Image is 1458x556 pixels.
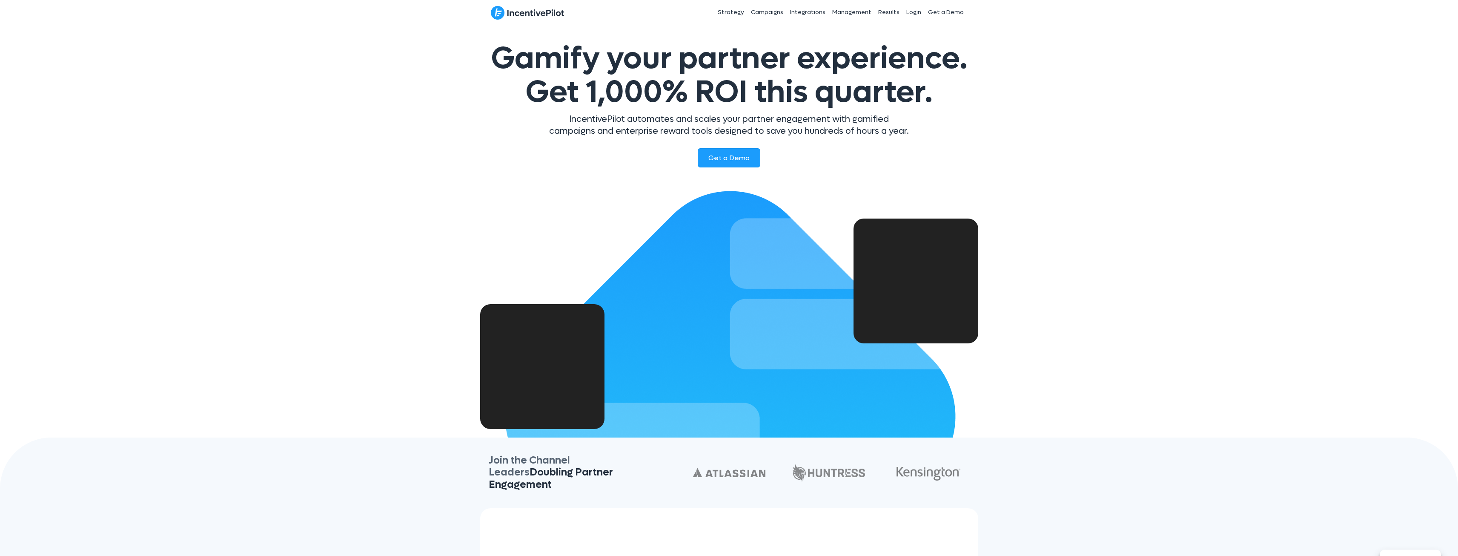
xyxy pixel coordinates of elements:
img: IncentivePilot [491,6,564,20]
div: Video Player [854,219,978,343]
div: Video Player [480,304,605,429]
a: Get a Demo [925,2,967,23]
a: Login [903,2,925,23]
a: Integrations [787,2,829,23]
span: Gamify your partner experience. [491,38,968,112]
span: Join the Channel Leaders [489,454,613,492]
a: Campaigns [748,2,787,23]
a: Strategy [714,2,748,23]
p: IncentivePilot automates and scales your partner engagement with gamified campaigns and enterpris... [548,113,910,137]
a: Get a Demo [698,148,760,167]
img: 2560px-Atlassian-logo [693,468,765,477]
nav: Header Menu [656,2,968,23]
span: Get 1,000% ROI this quarter. [525,72,933,112]
img: c160a1f01da15ede5cb2dbb7c1e1a7f7 [793,464,865,482]
span: Doubling Partner Engagement [489,466,613,491]
span: Get a Demo [708,153,750,162]
a: Results [875,2,903,23]
img: Kensington_PRIMARY_Logo_FINAL [897,467,960,481]
a: Management [829,2,875,23]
